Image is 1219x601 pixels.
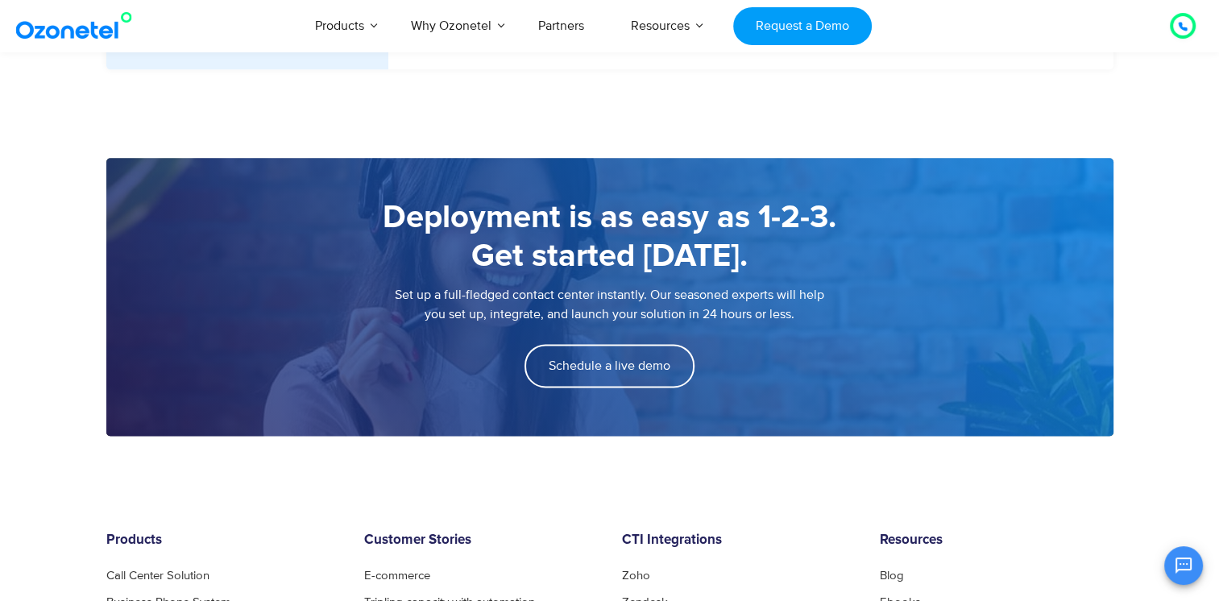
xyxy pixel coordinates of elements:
[622,533,856,549] h6: CTI Integrations
[1164,546,1203,585] button: Open chat
[106,570,209,582] a: Call Center Solution
[733,7,871,45] a: Request a Demo
[549,359,670,372] span: Schedule a live demo
[880,533,1113,549] h6: Resources
[525,344,694,388] a: Schedule a live demo
[106,533,340,549] h6: Products
[622,570,650,582] a: Zoho
[139,285,1081,324] p: Set up a full-fledged contact center instantly. Our seasoned experts will help you set up, integr...
[364,570,430,582] a: E-commerce
[139,198,1081,276] h5: Deployment is as easy as 1-2-3. Get started [DATE].
[364,533,598,549] h6: Customer Stories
